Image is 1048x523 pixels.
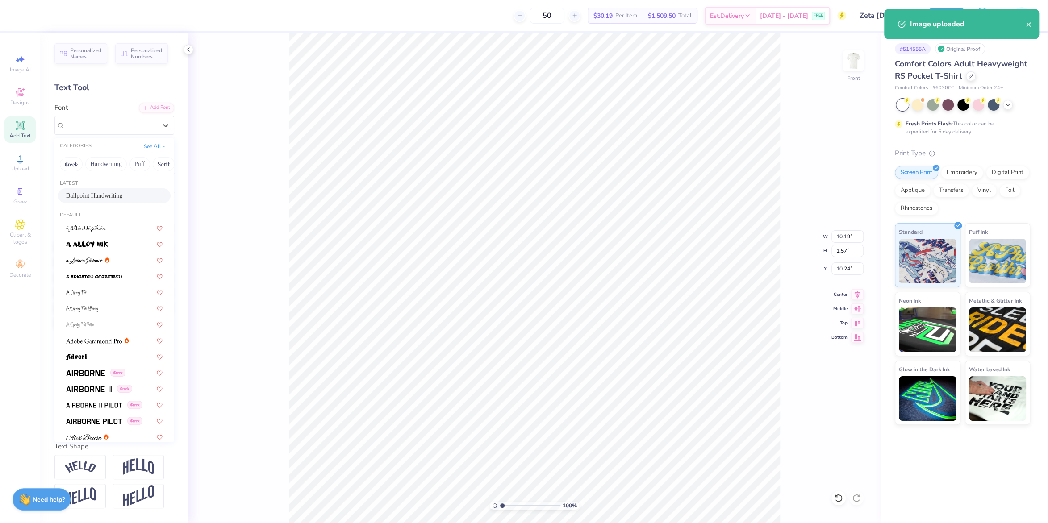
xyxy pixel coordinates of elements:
span: Puff Ink [969,227,988,237]
span: Est. Delivery [710,11,744,21]
span: Standard [899,227,923,237]
span: [DATE] - [DATE] [760,11,808,21]
span: Greek [117,385,132,393]
img: Glow in the Dark Ink [899,376,956,421]
div: Text Tool [54,82,174,94]
span: Metallic & Glitter Ink [969,296,1022,305]
span: Glow in the Dark Ink [899,365,950,374]
img: Airborne [66,370,105,376]
img: A Charming Font [66,290,87,296]
span: Image AI [10,66,31,73]
div: Applique [895,184,931,197]
span: Greek [13,198,27,205]
img: Adobe Garamond Pro [66,338,122,344]
span: Middle [831,306,848,312]
span: $1,509.50 [648,11,676,21]
img: Water based Ink [969,376,1027,421]
div: Foil [999,184,1020,197]
span: Top [831,320,848,326]
span: Minimum Order: 24 + [959,84,1003,92]
img: A Charming Font Leftleaning [66,306,98,312]
div: Embroidery [941,166,983,179]
label: Font [54,103,68,113]
span: Bottom [831,334,848,340]
span: Water based Ink [969,365,1010,374]
div: Screen Print [895,166,938,179]
div: Rhinestones [895,202,938,215]
div: Default [54,212,174,219]
div: Image uploaded [910,19,1026,29]
span: Personalized Numbers [131,47,163,60]
img: Arc [65,461,96,473]
button: close [1026,19,1032,29]
span: Ballpoint Handwriting [66,191,122,200]
span: Per Item [615,11,637,21]
img: a Ahlan Wasahlan [66,225,106,232]
img: Flag [65,487,96,505]
button: Greek [60,157,83,171]
button: Puff [129,157,150,171]
span: Total [678,11,692,21]
img: Alex Brush [66,434,102,440]
span: Greek [127,401,142,409]
img: Airborne Pilot [66,418,122,424]
span: 100 % [563,502,577,510]
span: FREE [814,12,823,19]
div: Original Proof [935,43,985,54]
img: A Charming Font Outline [66,322,94,328]
div: Transfers [933,184,969,197]
div: Vinyl [972,184,997,197]
div: CATEGORIES [60,142,92,150]
span: Personalized Names [70,47,102,60]
img: Rise [123,485,154,507]
div: Latest [54,180,174,187]
span: Greek [110,369,125,377]
img: Standard [899,239,956,283]
span: Neon Ink [899,296,921,305]
button: Handwriting [85,157,127,171]
span: Clipart & logos [4,231,36,245]
img: Neon Ink [899,307,956,352]
span: Upload [11,165,29,172]
div: Text Shape [54,441,174,452]
img: Airborne II [66,386,112,392]
span: # 6030CC [932,84,954,92]
img: a Alloy Ink [66,241,108,248]
div: Digital Print [986,166,1029,179]
div: Front [847,74,860,82]
button: See All [141,142,169,151]
input: – – [530,8,564,24]
img: Airborne II Pilot [66,402,122,408]
button: Serif [153,157,175,171]
img: Advert [66,354,87,360]
div: This color can be expedited for 5 day delivery. [906,120,1015,136]
span: Add Text [9,132,31,139]
input: Untitled Design [853,7,919,25]
span: Center [831,291,848,298]
img: Front [844,52,862,70]
span: Designs [10,99,30,106]
img: Metallic & Glitter Ink [969,307,1027,352]
div: Add Font [139,103,174,113]
div: # 514555A [895,43,931,54]
span: $30.19 [593,11,613,21]
div: Print Type [895,148,1030,158]
span: Decorate [9,271,31,278]
strong: Need help? [33,495,65,504]
strong: Fresh Prints Flash: [906,120,953,127]
img: Arch [123,458,154,475]
span: Greek [127,417,142,425]
img: Puff Ink [969,239,1027,283]
img: a Arigatou Gozaimasu [66,274,122,280]
span: Comfort Colors [895,84,928,92]
img: a Antara Distance [66,257,103,264]
span: Comfort Colors Adult Heavyweight RS Pocket T-Shirt [895,58,1027,81]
